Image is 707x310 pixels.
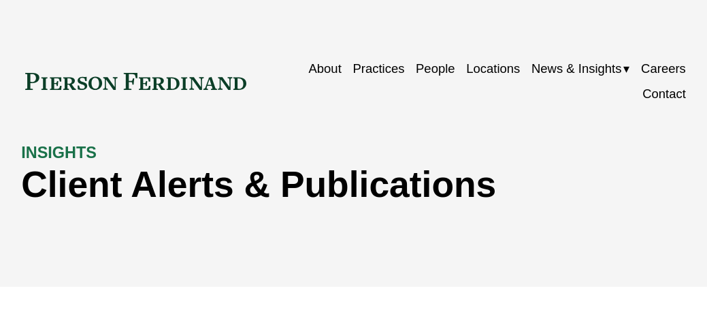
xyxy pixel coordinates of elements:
a: Locations [466,57,520,82]
a: People [416,57,455,82]
h1: Client Alerts & Publications [21,164,520,205]
strong: INSIGHTS [21,144,97,161]
a: Practices [352,57,404,82]
a: About [308,57,341,82]
span: News & Insights [531,57,622,80]
a: folder dropdown [531,57,630,82]
a: Contact [642,82,686,107]
a: Careers [641,57,686,82]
